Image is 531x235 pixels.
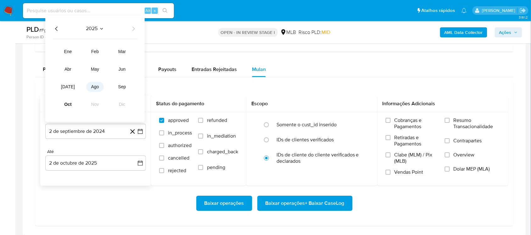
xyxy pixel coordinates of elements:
input: Pesquise usuários ou casos... [23,7,174,15]
a: ccc3658383efc6e8ed19d803f0077c3b [45,34,117,40]
a: Sair [520,7,526,14]
span: Alt [145,8,150,14]
p: OPEN - IN REVIEW STAGE I [218,28,278,37]
span: 3.161.2 [519,15,528,20]
span: Risco PLD: [299,29,331,36]
p: jonathan.shikay@mercadolivre.com [482,8,517,14]
span: MID [322,29,331,36]
button: Ações [495,27,522,37]
b: AML Data Collector [444,27,483,37]
span: s [154,8,156,14]
b: Person ID [26,34,44,40]
a: Notificações [461,8,467,13]
button: search-icon [159,6,171,15]
span: Ações [499,27,511,37]
b: PLD [26,24,39,34]
span: # FgvQzDJNdE4zkVY9IP5kimba [39,27,100,33]
div: MLB [280,29,296,36]
span: Atalhos rápidos [422,7,455,14]
button: AML Data Collector [440,27,487,37]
